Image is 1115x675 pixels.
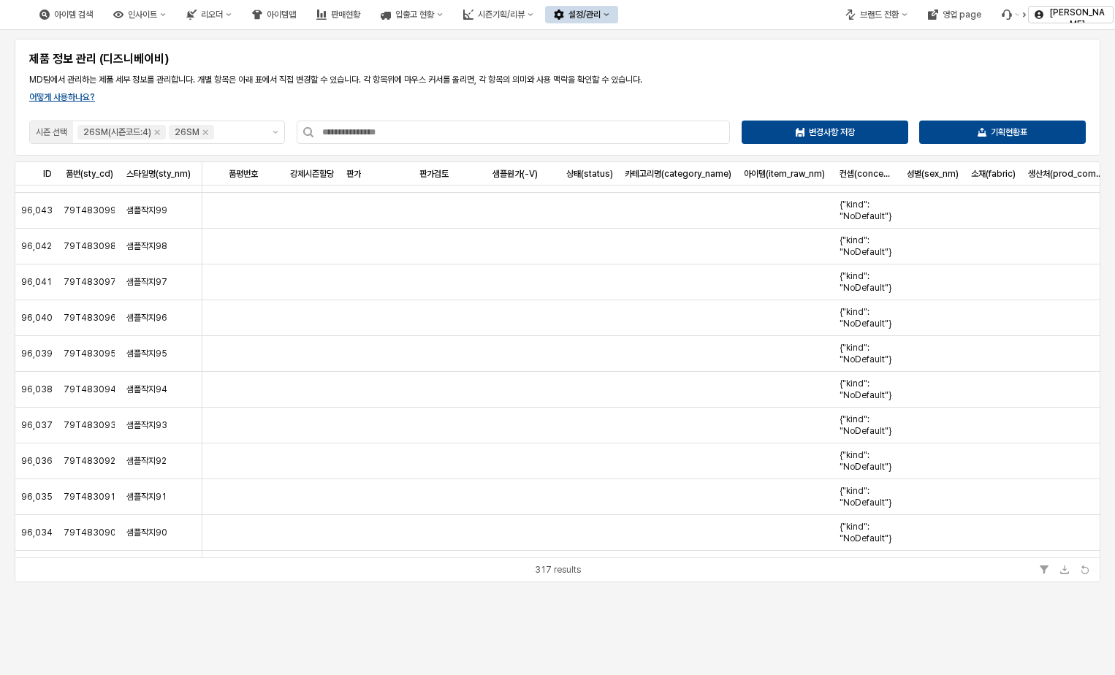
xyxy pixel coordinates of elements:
[126,527,167,538] span: 샘플작지90
[21,419,52,431] span: 96,037
[267,121,284,143] button: 제안 사항 표시
[840,378,895,401] span: {"kind": "NoDefault"}
[744,168,825,180] span: 아이템(item_raw_nm)
[21,527,52,538] span: 96,034
[154,129,160,135] div: Remove 26SM(시즌코드:4)
[126,240,167,252] span: 샘플작지98
[1035,561,1053,579] button: Filter
[104,6,175,23] button: 인사이트
[21,205,52,216] span: 96,043
[1028,168,1103,180] span: 생산처(prod_comp)
[64,455,115,467] span: 79T483092
[126,276,167,288] span: 샘플작지97
[21,455,52,467] span: 96,036
[372,6,452,23] button: 입출고 현황
[83,125,151,140] div: 26SM(시즌코드:4)
[568,9,601,20] div: 설정/관리
[840,485,895,508] span: {"kind": "NoDefault"}
[178,6,240,23] button: 리오더
[566,168,613,180] span: 상태(status)
[308,6,369,23] button: 판매현황
[31,6,102,23] div: 아이템 검색
[1028,6,1114,23] button: [PERSON_NAME]
[29,91,95,103] button: 어떻게 사용하나요?
[840,168,895,180] span: 컨셉(concept)
[840,521,895,544] span: {"kind": "NoDefault"}
[64,240,115,252] span: 79T483098
[201,9,223,20] div: 리오더
[1048,7,1107,30] p: [PERSON_NAME]
[1076,561,1094,579] button: Refresh
[128,9,157,20] div: 인사이트
[29,52,641,66] h5: 제품 정보 관리 (디즈니베이비)
[840,199,895,222] span: {"kind": "NoDefault"}
[66,168,113,180] span: 품번(sty_cd)
[64,491,115,503] span: 79T483091
[64,276,115,288] span: 79T483097
[840,557,895,580] span: {"kind": "NoDefault"}
[840,413,895,437] span: {"kind": "NoDefault"}
[907,168,959,180] span: 성별(sex_nm)
[454,6,542,23] button: 시즌기획/리뷰
[943,9,981,20] div: 영업 page
[126,491,167,503] span: 샘플작지91
[860,9,899,20] div: 브랜드 전환
[840,449,895,473] span: {"kind": "NoDefault"}
[492,168,538,180] span: 샘플원가(-V)
[36,125,67,140] div: 시즌 선택
[175,125,199,140] div: 26SM
[809,126,855,138] p: 변경사항 저장
[840,270,895,294] span: {"kind": "NoDefault"}
[126,312,167,324] span: 샘플작지96
[126,168,191,180] span: 스타일명(sty_nm)
[290,168,334,180] span: 강제시즌할당
[126,205,167,216] span: 샘플작지99
[919,121,1086,144] button: 기획현황표
[419,168,449,180] span: 판가검토
[21,312,52,324] span: 96,040
[840,342,895,365] span: {"kind": "NoDefault"}
[21,276,52,288] span: 96,041
[64,312,115,324] span: 79T483096
[991,126,1027,138] p: 기획현황표
[625,168,731,180] span: 카테고리명(category_name)
[243,6,305,23] button: 아이템맵
[837,6,916,23] button: 브랜드 전환
[29,73,1086,86] p: MD팀에서 관리하는 제품 세부 정보를 관리합니다. 개별 항목은 아래 표에서 직접 변경할 수 있습니다. 각 항목위에 마우스 커서를 올리면, 각 항목의 의미와 사용 맥락을 확인할...
[64,348,115,359] span: 79T483095
[21,384,52,395] span: 96,038
[742,121,908,144] button: 변경사항 저장
[840,234,895,258] span: {"kind": "NoDefault"}
[535,562,581,577] div: 317 results
[126,455,167,467] span: 샘플작지92
[126,419,167,431] span: 샘플작지93
[126,348,167,359] span: 샘플작지95
[43,168,52,180] span: ID
[64,205,115,216] span: 79T483099
[64,527,115,538] span: 79T483090
[267,9,296,20] div: 아이템맵
[395,9,434,20] div: 입출고 현황
[64,419,115,431] span: 79T483093
[840,306,895,329] span: {"kind": "NoDefault"}
[346,168,361,180] span: 판가
[993,6,1030,23] div: Menu item 6
[21,491,52,503] span: 96,035
[64,384,115,395] span: 79T483094
[545,6,618,23] button: 설정/관리
[331,9,360,20] div: 판매현황
[971,168,1016,180] span: 소재(fabric)
[126,384,167,395] span: 샘플작지94
[202,129,208,135] div: Remove 26SM
[478,9,525,20] div: 시즌기획/리뷰
[919,6,990,23] button: 영업 page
